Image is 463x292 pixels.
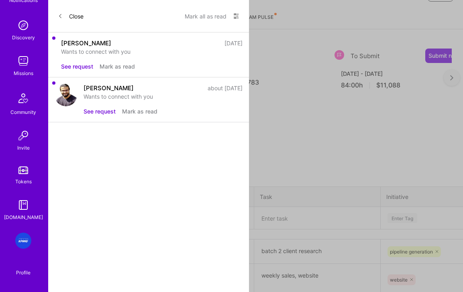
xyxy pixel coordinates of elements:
button: Mark as read [100,62,135,71]
div: Wants to connect with you [84,92,243,101]
div: Wants to connect with you [61,47,243,56]
button: See request [84,107,116,116]
img: guide book [15,197,31,213]
button: Close [58,10,84,22]
img: Invite [15,128,31,144]
div: [DOMAIN_NAME] [4,213,43,221]
div: Discovery [12,33,35,42]
div: Community [10,108,36,116]
button: See request [61,62,93,71]
img: discovery [15,17,31,33]
div: [PERSON_NAME] [84,84,134,92]
div: Missions [14,69,33,77]
div: about [DATE] [208,84,243,92]
div: Tokens [15,177,32,186]
img: Community [14,89,33,108]
a: Profile [13,260,33,276]
button: Mark all as read [185,10,226,22]
img: KPMG: KPMG- Anomaly Detection Agent [15,233,31,249]
img: user avatar [55,84,77,106]
a: KPMG: KPMG- Anomaly Detection Agent [13,233,33,249]
div: [DATE] [224,39,243,47]
button: Mark as read [122,107,157,116]
img: tokens [18,166,28,174]
div: [PERSON_NAME] [61,39,111,47]
div: Profile [16,268,31,276]
img: teamwork [15,53,31,69]
div: Invite [17,144,30,152]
